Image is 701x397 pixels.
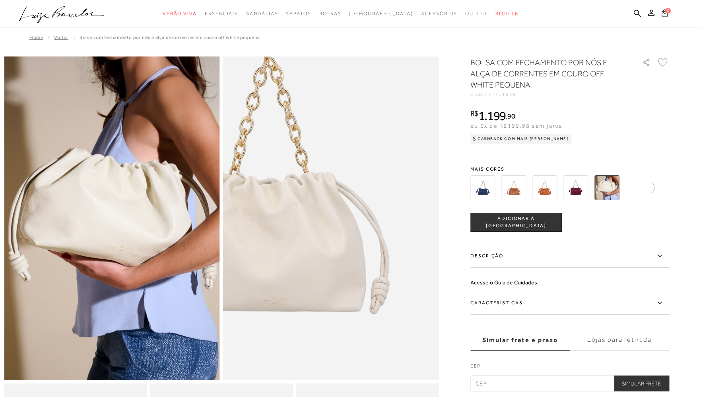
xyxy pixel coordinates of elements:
span: Outlet [465,11,487,16]
a: BLOG LB [495,6,518,21]
a: noSubCategoriesText [319,6,342,21]
img: BOLSA COM FECHAMENTO POR NÓS E ALÇA DE CORRENTES EM COURO AZUL DENIM PEQUENA [470,175,495,200]
i: , [506,113,515,120]
img: BOLSA COM FECHAMENTO POR NÓS E ALÇA DE CORRENTES EM COURO MARSALA PEQUENA [563,175,588,200]
span: ADICIONAR À [GEOGRAPHIC_DATA] [471,215,561,229]
div: CÓD: [470,92,629,97]
a: noSubCategoriesText [421,6,457,21]
label: Lojas para retirada [570,329,669,351]
label: Descrição [470,245,669,268]
a: Voltar [54,35,68,40]
button: Simular Frete [614,376,669,391]
a: noSubCategoriesText [246,6,278,21]
span: BLOG LB [495,11,518,16]
img: BOLSA COM FECHAMENTO POR NÓS E ALÇA DE CORRENTES EM COURO OFF WHITE PEQUENA [594,175,619,200]
a: noSubCategoriesText [205,6,238,21]
span: ou 6x de R$199,98 sem juros [470,123,562,129]
input: CEP [470,376,669,391]
a: noSubCategoriesText [349,6,413,21]
h1: BOLSA COM FECHAMENTO POR NÓS E ALÇA DE CORRENTES EM COURO OFF WHITE PEQUENA [470,57,619,90]
a: Home [29,35,43,40]
span: Essenciais [205,11,238,16]
img: BOLSA COM FECHAMENTO POR NÓS E ALÇA DE CORRENTES EM COURO CARAMELO PEQUENA [501,175,526,200]
span: Sapatos [286,11,311,16]
img: image [4,56,220,380]
i: R$ [470,110,478,117]
span: Verão Viva [163,11,197,16]
div: Cashback com Mais [PERSON_NAME] [470,134,572,144]
span: 0 [665,8,671,14]
span: 1.199 [478,109,506,123]
span: Bolsas [319,11,342,16]
button: 0 [659,9,670,19]
span: Acessórios [421,11,457,16]
span: 777711929 [485,91,517,97]
span: BOLSA COM FECHAMENTO POR NÓS E ALÇA DE CORRENTES EM COURO OFF WHITE PEQUENA [80,35,260,40]
a: noSubCategoriesText [286,6,311,21]
a: noSubCategoriesText [465,6,487,21]
img: BOLSA COM FECHAMENTO POR NÓS E ALÇA DE CORRENTES EM COURO CARAMELO PEQUENA [532,175,557,200]
a: Acesse o Guia de Cuidados [470,279,537,286]
span: [DEMOGRAPHIC_DATA] [349,11,413,16]
span: 90 [507,112,515,120]
label: Simular frete e prazo [470,329,570,351]
a: noSubCategoriesText [163,6,197,21]
span: Sandálias [246,11,278,16]
label: CEP [470,362,669,374]
button: ADICIONAR À [GEOGRAPHIC_DATA] [470,213,562,232]
span: Mais cores [470,167,669,171]
label: Características [470,292,669,315]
